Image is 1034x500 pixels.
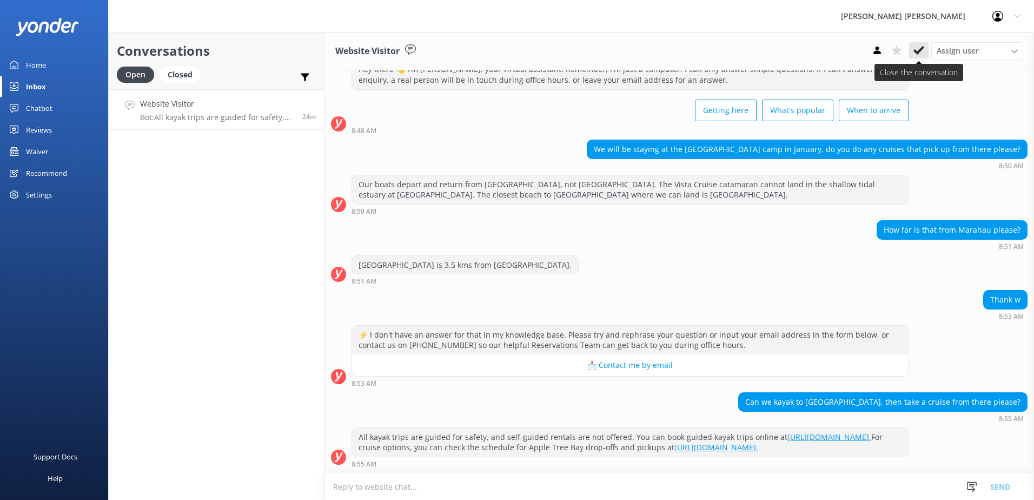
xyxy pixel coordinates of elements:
strong: 8:55 AM [999,416,1024,422]
a: Open [117,68,160,80]
div: Recommend [26,162,67,184]
span: 08:55am 19-Aug-2025 (UTC +12:00) Pacific/Auckland [302,112,316,121]
strong: 8:53 AM [352,380,376,387]
div: Chatbot [26,97,52,119]
div: 08:55am 19-Aug-2025 (UTC +12:00) Pacific/Auckland [738,415,1028,422]
div: All kayak trips are guided for safety, and self-guided rentals are not offered. You can book guid... [352,428,908,457]
div: 08:53am 19-Aug-2025 (UTC +12:00) Pacific/Auckland [352,379,909,387]
div: Hey there 👋 I'm [PERSON_NAME], your virtual assistant. Remember, I'm just a computer. I can only ... [352,60,908,89]
button: Getting here [695,100,757,121]
a: Website VisitorBot:All kayak trips are guided for safety, and self-guided rentals are not offered... [109,89,324,130]
strong: 8:50 AM [999,163,1024,169]
div: 08:53am 19-Aug-2025 (UTC +12:00) Pacific/Auckland [983,312,1028,320]
div: 08:50am 19-Aug-2025 (UTC +12:00) Pacific/Auckland [352,207,909,215]
h4: Website Visitor [140,98,294,110]
a: [URL][DOMAIN_NAME]. [787,432,871,442]
div: ⚡ I don't have an answer for that in my knowledge base. Please try and rephrase your question or ... [352,326,908,354]
strong: 8:48 AM [352,128,376,134]
strong: 8:51 AM [999,244,1024,250]
p: Bot: All kayak trips are guided for safety, and self-guided rentals are not offered. You can book... [140,113,294,122]
div: 08:48am 19-Aug-2025 (UTC +12:00) Pacific/Auckland [352,127,909,134]
div: Help [48,468,63,489]
strong: 8:50 AM [352,208,376,215]
div: Support Docs [34,446,77,468]
h3: Website Visitor [335,44,400,58]
div: Thank w [984,291,1027,309]
button: When to arrive [839,100,909,121]
div: Open [117,67,154,83]
div: How far is that from Marahau please? [877,221,1027,239]
strong: 8:51 AM [352,278,376,285]
div: Inbox [26,76,46,97]
strong: 8:55 AM [352,461,376,468]
div: Our boats depart and return from [GEOGRAPHIC_DATA], not [GEOGRAPHIC_DATA]. The Vista Cruise catam... [352,175,908,204]
div: 08:51am 19-Aug-2025 (UTC +12:00) Pacific/Auckland [877,242,1028,250]
button: What's popular [762,100,833,121]
div: We will be staying at the [GEOGRAPHIC_DATA] camp in January, do you do any cruises that pick up f... [587,140,1027,159]
a: Closed [160,68,206,80]
div: Home [26,54,46,76]
div: 08:55am 19-Aug-2025 (UTC +12:00) Pacific/Auckland [352,460,909,468]
button: 📩 Contact me by email [352,354,908,376]
div: Closed [160,67,201,83]
div: [GEOGRAPHIC_DATA] is 3.5 kms from [GEOGRAPHIC_DATA]. [352,256,578,274]
strong: 8:53 AM [999,313,1024,320]
a: [URL][DOMAIN_NAME]. [674,442,758,452]
span: Assign user [937,45,979,57]
img: yonder-white-logo.png [16,18,78,36]
div: Settings [26,184,52,206]
div: Can we kayak to [GEOGRAPHIC_DATA], then take a cruise from there please? [739,393,1027,411]
div: Waiver [26,141,48,162]
h2: Conversations [117,41,316,61]
div: Assign User [931,42,1023,60]
div: 08:51am 19-Aug-2025 (UTC +12:00) Pacific/Auckland [352,277,579,285]
div: 08:50am 19-Aug-2025 (UTC +12:00) Pacific/Auckland [587,162,1028,169]
div: Reviews [26,119,52,141]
